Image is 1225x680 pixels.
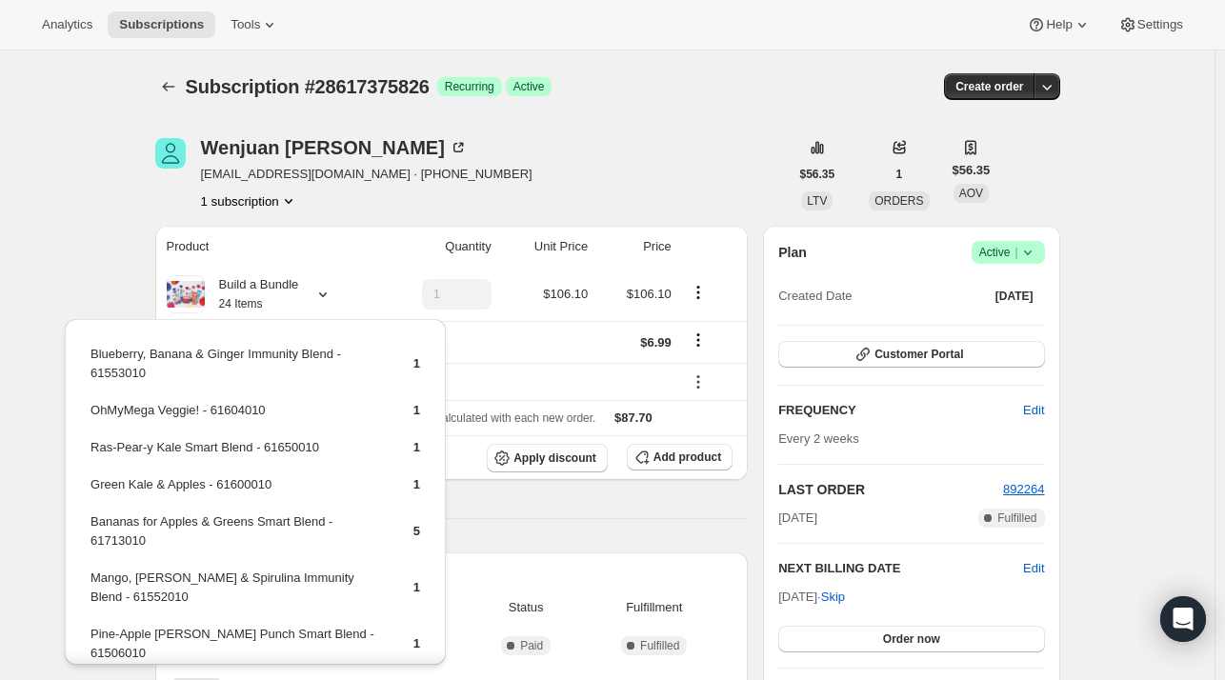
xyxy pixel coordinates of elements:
span: 1 [413,580,420,594]
span: Settings [1137,17,1183,32]
span: Skip [821,588,845,607]
span: $106.10 [543,287,588,301]
h2: FREQUENCY [778,401,1023,420]
button: 892264 [1003,480,1044,499]
div: Wenjuan [PERSON_NAME] [201,138,468,157]
div: Open Intercom Messenger [1160,596,1206,642]
span: LTV [807,194,827,208]
button: Subscriptions [108,11,215,38]
td: Green Kale & Apples - 61600010 [90,474,381,510]
span: 1 [413,403,420,417]
button: Analytics [30,11,104,38]
th: Product [155,226,377,268]
span: Help [1046,17,1072,32]
td: Blueberry, Banana & Ginger Immunity Blend - 61553010 [90,344,381,398]
button: Settings [1107,11,1195,38]
h2: LAST ORDER [778,480,1003,499]
h2: NEXT BILLING DATE [778,559,1023,578]
a: 892264 [1003,482,1044,496]
button: Add product [627,444,733,470]
button: [DATE] [984,283,1045,310]
span: Edit [1023,401,1044,420]
span: Apply discount [513,450,596,466]
th: Unit Price [497,226,594,268]
small: 24 Items [219,297,263,310]
span: 1 [413,356,420,370]
span: Status [476,598,575,617]
span: Order now [883,631,940,647]
span: AOV [959,187,983,200]
button: Order now [778,626,1044,652]
span: Active [979,243,1037,262]
td: Pine-Apple [PERSON_NAME] Punch Smart Blend - 61506010 [90,624,381,678]
td: Bananas for Apples & Greens Smart Blend - 61713010 [90,511,381,566]
span: Subscription #28617375826 [186,76,430,97]
button: 1 [885,161,914,188]
span: $56.35 [953,161,991,180]
td: Ras-Pear-y Kale Smart Blend - 61650010 [90,437,381,472]
button: Subscriptions [155,73,182,100]
span: 1 [896,167,903,182]
span: Subscriptions [119,17,204,32]
span: [DATE] · [778,590,845,604]
td: OhMyMega Veggie! - 61604010 [90,400,381,435]
button: Shipping actions [683,330,713,350]
span: 1 [413,477,420,491]
button: Product actions [683,282,713,303]
span: Tools [231,17,260,32]
td: Mango, [PERSON_NAME] & Spirulina Immunity Blend - 61552010 [90,568,381,622]
span: $106.10 [627,287,672,301]
span: Create order [955,79,1023,94]
button: $56.35 [789,161,847,188]
span: ORDERS [874,194,923,208]
button: Product actions [201,191,298,210]
h2: Plan [778,243,807,262]
span: Recurring [445,79,494,94]
span: [EMAIL_ADDRESS][DOMAIN_NAME] · [PHONE_NUMBER] [201,165,532,184]
span: 1 [413,636,420,650]
span: Add product [653,450,721,465]
span: Created Date [778,287,852,306]
span: 1 [413,440,420,454]
span: $6.99 [640,335,672,350]
span: $87.70 [614,410,653,425]
button: Edit [1023,559,1044,578]
span: $56.35 [800,167,835,182]
span: 5 [413,524,420,538]
span: | [1014,245,1017,260]
button: Edit [1012,395,1055,426]
span: Paid [520,638,543,653]
span: Active [513,79,545,94]
th: Quantity [376,226,496,268]
button: Create order [944,73,1034,100]
button: Skip [810,582,856,612]
span: Analytics [42,17,92,32]
button: Tools [219,11,291,38]
button: Help [1015,11,1102,38]
button: Customer Portal [778,341,1044,368]
span: Fulfilled [640,638,679,653]
th: Price [593,226,677,268]
span: [DATE] [778,509,817,528]
span: Customer Portal [874,347,963,362]
button: Apply discount [487,444,608,472]
span: Wenjuan Jiang [155,138,186,169]
span: [DATE] [995,289,1034,304]
span: Every 2 weeks [778,431,859,446]
span: Fulfilled [997,510,1036,526]
span: Fulfillment [587,598,721,617]
div: Build a Bundle [205,275,299,313]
